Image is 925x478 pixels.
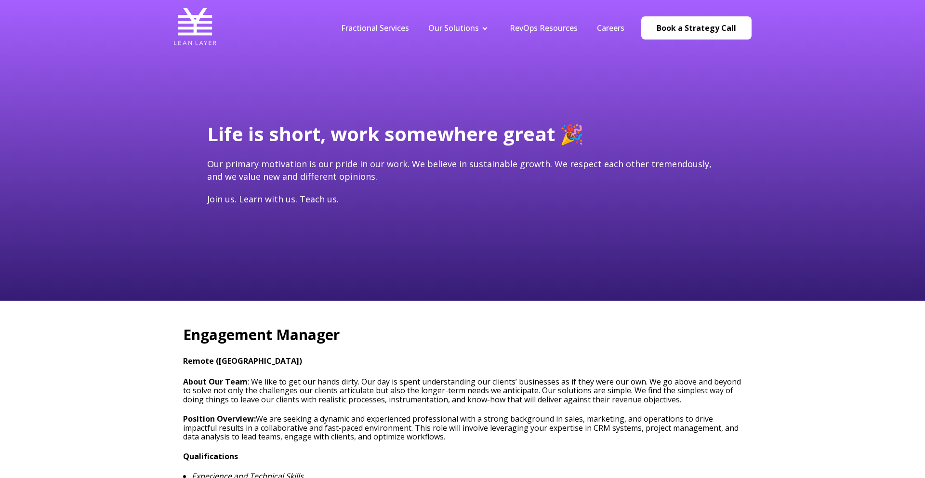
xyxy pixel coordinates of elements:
[183,376,248,387] strong: About Our Team
[207,120,584,147] span: Life is short, work somewhere great 🎉
[207,193,339,205] span: Join us. Learn with us. Teach us.
[207,158,712,182] span: Our primary motivation is our pride in our work. We believe in sustainable growth. We respect eac...
[183,414,742,441] p: We are seeking a dynamic and experienced professional with a strong background in sales, marketin...
[331,23,634,33] div: Navigation Menu
[641,16,752,40] a: Book a Strategy Call
[183,413,256,424] strong: Position Overview:
[183,377,742,404] h3: : We like to get our hands dirty. Our day is spent understanding our clients’ businesses as if th...
[183,451,238,462] strong: Qualifications
[510,23,578,33] a: RevOps Resources
[341,23,409,33] a: Fractional Services
[428,23,479,33] a: Our Solutions
[183,356,302,366] strong: Remote ([GEOGRAPHIC_DATA])
[183,325,742,345] h2: Engagement Manager
[173,5,217,48] img: Lean Layer Logo
[597,23,624,33] a: Careers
